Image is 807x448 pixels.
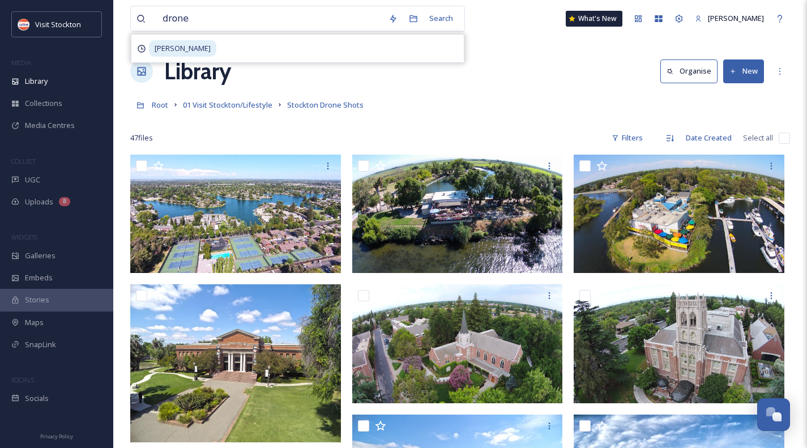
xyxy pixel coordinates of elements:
[25,98,62,109] span: Collections
[25,317,44,328] span: Maps
[35,19,81,29] span: Visit Stockton
[25,174,40,185] span: UGC
[25,295,49,305] span: Stories
[11,157,36,165] span: COLLECT
[566,11,622,27] a: What's New
[352,284,563,403] img: 519c1586f98f6867015a29474e26c3ee1e9dcd4d.jpg
[40,433,73,440] span: Privacy Policy
[183,100,272,110] span: 01 Visit Stockton/Lifestyle
[152,98,168,112] a: Root
[40,429,73,442] a: Privacy Policy
[757,398,790,431] button: Open Chat
[25,76,48,87] span: Library
[574,155,784,273] img: b0497de0b056bf0e09c20500a8efcb02c7041c83.jpg
[25,339,56,350] span: SnapLink
[25,197,53,207] span: Uploads
[11,233,37,241] span: WIDGETS
[606,127,648,149] div: Filters
[130,284,341,442] img: df38fd54bcd2fc56ac2df803abc36b6c177c6f2c.jpg
[152,100,168,110] span: Root
[287,100,364,110] span: Stockton Drone Shots
[660,59,723,83] a: Organise
[723,59,764,83] button: New
[11,376,34,384] span: SOCIALS
[18,19,29,30] img: unnamed.jpeg
[424,7,459,29] div: Search
[183,98,272,112] a: 01 Visit Stockton/Lifestyle
[708,13,764,23] span: [PERSON_NAME]
[130,155,341,273] img: 399382f69e968349ea32157b6bf318e42eaa56d6.jpg
[59,197,70,206] div: 8
[149,40,216,57] span: [PERSON_NAME]
[352,155,563,273] img: 995b332ec1b9a5874ee8bc3c5e70f28705b08f69.jpg
[25,120,75,131] span: Media Centres
[164,54,231,88] a: Library
[660,59,718,83] button: Organise
[157,6,383,31] input: Search your library
[25,393,49,404] span: Socials
[287,98,364,112] a: Stockton Drone Shots
[680,127,737,149] div: Date Created
[25,272,53,283] span: Embeds
[743,133,773,143] span: Select all
[11,58,31,67] span: MEDIA
[689,7,770,29] a: [PERSON_NAME]
[130,133,153,143] span: 47 file s
[574,284,784,403] img: c0f3e44417a92fdd2465096508483ab2ef3dcaf7.jpg
[25,250,55,261] span: Galleries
